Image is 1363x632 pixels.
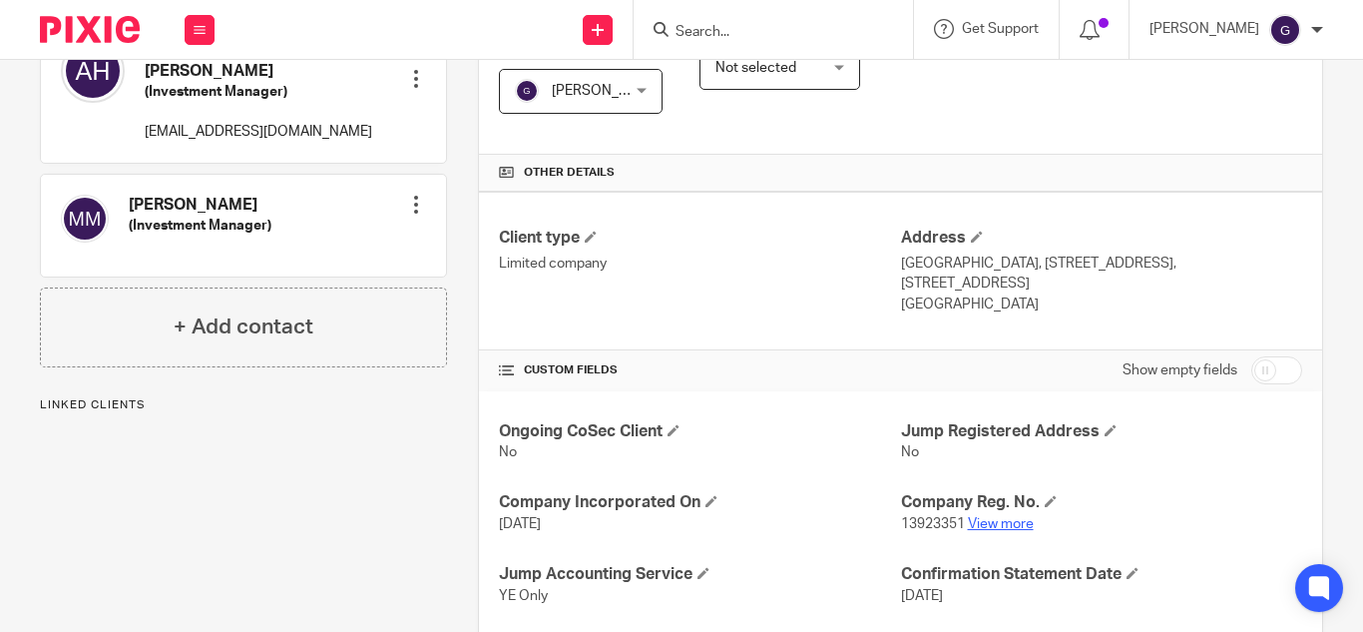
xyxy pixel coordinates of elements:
span: Not selected [715,61,796,75]
a: View more [968,517,1034,531]
span: Get Support [962,22,1039,36]
h4: Ongoing CoSec Client [499,421,900,442]
h5: (Investment Manager) [129,216,271,236]
h4: [PERSON_NAME] [129,195,271,216]
p: [GEOGRAPHIC_DATA], [STREET_ADDRESS], [901,254,1302,274]
img: Pixie [40,16,140,43]
span: [PERSON_NAME] [552,84,662,98]
h4: Confirmation Statement Date [901,564,1302,585]
p: [PERSON_NAME] [1149,19,1259,39]
h4: [PERSON_NAME] [PERSON_NAME] [145,39,376,82]
h4: Jump Accounting Service [499,564,900,585]
h4: Company Incorporated On [499,492,900,513]
p: [GEOGRAPHIC_DATA] [901,295,1302,315]
h4: + Add contact [174,312,313,342]
img: svg%3E [515,79,539,103]
h4: Jump Registered Address [901,421,1302,442]
span: No [499,445,517,459]
p: Limited company [499,254,900,274]
img: svg%3E [1269,14,1301,46]
span: [DATE] [499,517,541,531]
h4: Address [901,228,1302,249]
input: Search [674,24,853,42]
label: Show empty fields [1123,360,1237,380]
h5: (Investment Manager) [145,82,376,102]
span: YE Only [499,589,548,603]
h4: Company Reg. No. [901,492,1302,513]
img: svg%3E [61,195,109,243]
h4: CUSTOM FIELDS [499,362,900,378]
span: [DATE] [901,589,943,603]
p: Linked clients [40,397,447,413]
p: [STREET_ADDRESS] [901,274,1302,294]
span: 13923351 [901,517,965,531]
span: No [901,445,919,459]
img: svg%3E [61,39,125,103]
span: Other details [524,165,615,181]
p: [EMAIL_ADDRESS][DOMAIN_NAME] [145,122,376,142]
h4: Client type [499,228,900,249]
